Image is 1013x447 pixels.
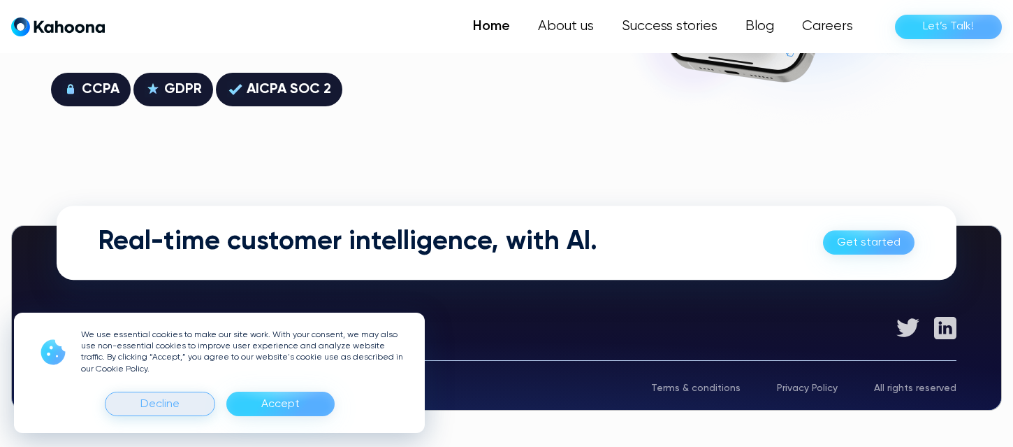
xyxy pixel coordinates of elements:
div: Accept [261,393,300,416]
a: About us [524,13,608,41]
a: Success stories [608,13,731,41]
div: GDPR [164,78,202,101]
a: Terms & conditions [651,383,741,393]
div: Let’s Talk! [923,15,974,38]
a: home [11,17,105,37]
div: CCPA [82,78,119,101]
a: Get started [823,231,914,255]
a: Careers [788,13,867,41]
a: Home [459,13,524,41]
div: AICPA SOC 2 [247,78,331,101]
div: Decline [105,392,215,416]
a: Blog [731,13,788,41]
div: Decline [140,393,180,416]
div: All rights reserved [874,383,956,393]
a: Privacy Policy [777,383,838,393]
h2: Real-time customer intelligence, with AI. [99,227,597,259]
a: Let’s Talk! [895,15,1002,39]
div: Accept [226,392,335,416]
p: We use essential cookies to make our site work. With your consent, we may also use non-essential ... [81,329,408,375]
